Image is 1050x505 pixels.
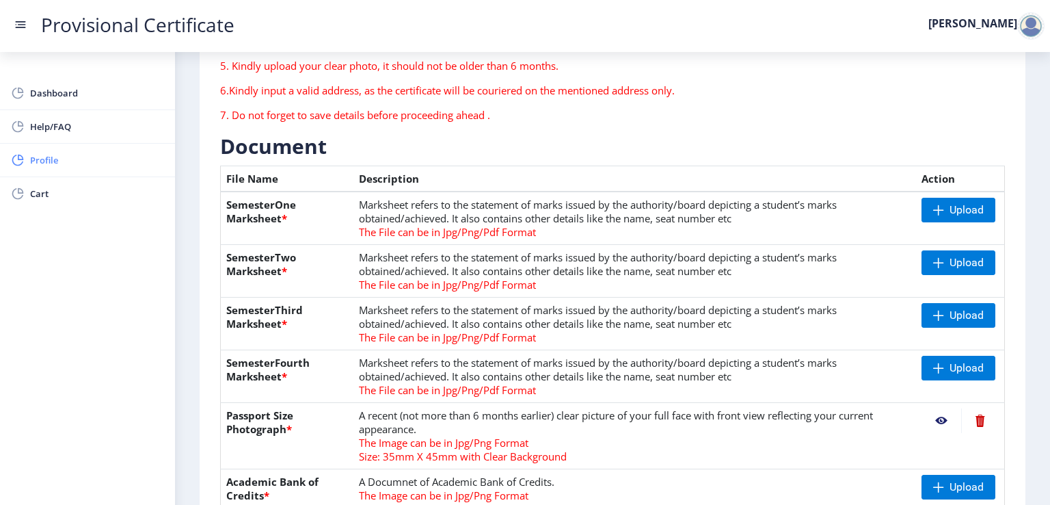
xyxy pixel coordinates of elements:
[221,403,354,469] th: Passport Size Photograph
[221,350,354,403] th: SemesterFourth Marksheet
[220,133,1005,160] h3: Document
[916,166,1005,192] th: Action
[950,480,984,494] span: Upload
[30,118,164,135] span: Help/FAQ
[353,350,916,403] td: Marksheet refers to the statement of marks issued by the authority/board depicting a student’s ma...
[359,331,536,344] span: The File can be in Jpg/Png/Pdf Format
[950,256,984,270] span: Upload
[353,166,916,192] th: Description
[950,309,984,322] span: Upload
[353,245,916,298] td: Marksheet refers to the statement of marks issued by the authority/board depicting a student’s ma...
[359,489,528,502] span: The Image can be in Jpg/Png Format
[950,203,984,217] span: Upload
[359,450,567,463] span: Size: 35mm X 45mm with Clear Background
[921,409,961,433] nb-action: View File
[950,361,984,375] span: Upload
[961,409,999,433] nb-action: Delete File
[353,403,916,469] td: A recent (not more than 6 months earlier) clear picture of your full face with front view reflect...
[359,225,536,239] span: The File can be in Jpg/Png/Pdf Format
[359,278,536,292] span: The File can be in Jpg/Png/Pdf Format
[221,298,354,350] th: SemesterThird Marksheet
[220,108,736,122] p: 7. Do not forget to save details before proceeding ahead .
[359,383,536,397] span: The File can be in Jpg/Png/Pdf Format
[220,83,736,97] p: 6.Kindly input a valid address, as the certificate will be couriered on the mentioned address only.
[221,166,354,192] th: File Name
[30,152,164,168] span: Profile
[221,192,354,245] th: SemesterOne Marksheet
[27,18,248,32] a: Provisional Certificate
[220,59,736,73] p: 5. Kindly upload your clear photo, it should not be older than 6 months.
[221,245,354,298] th: SemesterTwo Marksheet
[359,436,528,450] span: The Image can be in Jpg/Png Format
[353,192,916,245] td: Marksheet refers to the statement of marks issued by the authority/board depicting a student’s ma...
[30,85,164,101] span: Dashboard
[928,18,1017,29] label: [PERSON_NAME]
[30,185,164,202] span: Cart
[353,298,916,350] td: Marksheet refers to the statement of marks issued by the authority/board depicting a student’s ma...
